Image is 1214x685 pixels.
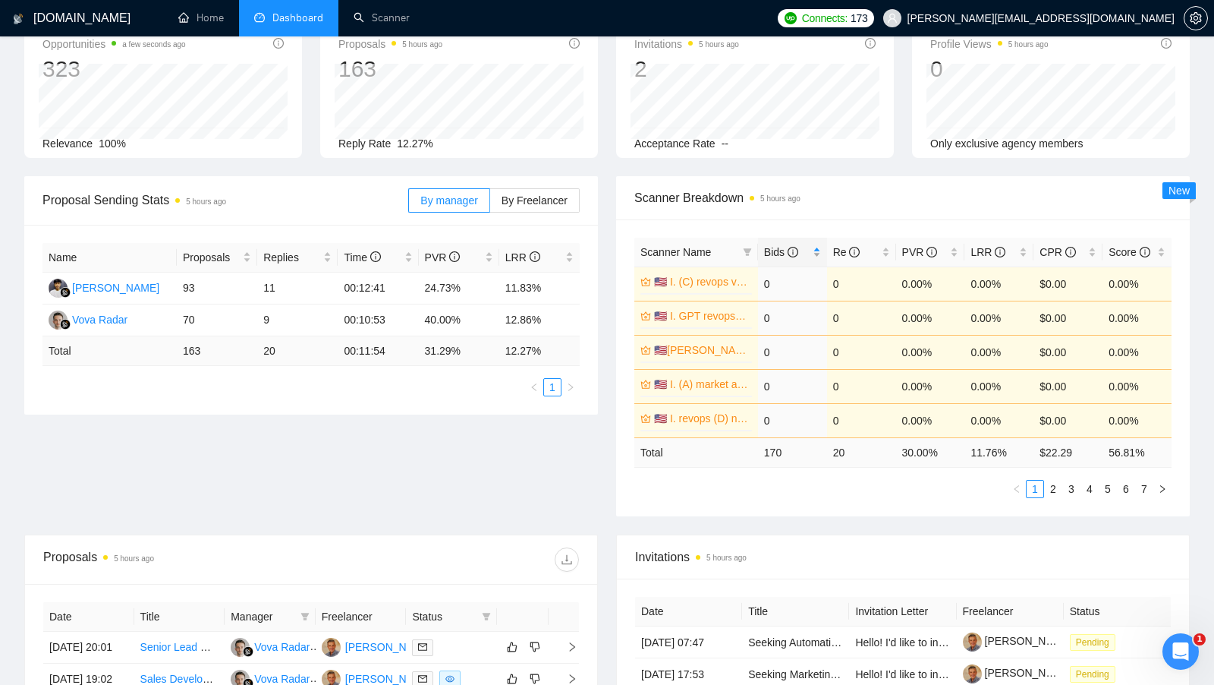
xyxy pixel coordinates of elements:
span: Proposal Sending Stats [42,191,408,210]
time: 5 hours ago [699,40,739,49]
a: 🇺🇸 I. GPT revops US (D) [654,308,749,324]
button: download [555,548,579,572]
td: 20 [257,336,338,366]
span: mail [418,642,427,652]
a: 🇺🇸 I. revops (D) no budget only titles [654,410,749,427]
td: 0.00% [1102,335,1172,369]
a: 🇺🇸 I. (A) market autom US [654,376,749,393]
img: gigradar-bm.png [60,287,71,298]
span: By manager [420,194,477,207]
span: filter [482,612,491,621]
th: Proposals [177,243,257,273]
div: 2 [634,55,739,84]
td: 12.27 % [499,336,580,366]
a: VRVova Radar [231,672,310,684]
a: Sales Developer for Software Services provider [140,673,363,685]
a: VRVova Radar [49,313,127,325]
a: [PERSON_NAME] [963,667,1072,679]
span: 173 [851,10,867,27]
time: 5 hours ago [1008,40,1049,49]
th: Invitation Letter [849,597,956,627]
span: filter [740,241,755,264]
a: VRVova Radar [231,640,310,652]
a: 🇺🇸 I. (C) revops vendor US [654,273,749,290]
td: 93 [177,273,257,305]
img: gigradar-bm.png [60,319,71,330]
td: 0 [827,335,896,369]
td: 0.00% [964,267,1033,301]
a: 3 [1063,481,1080,497]
span: right [555,642,577,652]
li: 6 [1117,480,1135,498]
td: Senior Lead Generation Specialist (Email Outreach) – Renewable Energy Tax Credits (B2B) [134,632,225,664]
span: info-circle [449,251,460,262]
span: info-circle [849,247,860,257]
time: 5 hours ago [402,40,442,49]
td: 0 [758,369,827,403]
td: 0 [758,267,827,301]
span: LRR [970,246,1005,258]
span: right [566,383,575,392]
th: Freelancer [316,602,407,632]
td: 56.81 % [1102,437,1172,467]
td: 11.76 % [964,437,1033,467]
a: Seeking Marketing Decision-Makers in Multifamily Property Management – paid survey [748,668,1156,680]
button: dislike [526,638,544,656]
td: 0.00% [964,369,1033,403]
span: Proposals [338,35,442,53]
li: 2 [1044,480,1062,498]
span: Invitations [635,548,1171,567]
span: -- [722,137,728,150]
div: Vova Radar [254,639,310,655]
td: $0.00 [1033,335,1102,369]
div: [PERSON_NAME] [72,279,159,296]
li: Previous Page [1008,480,1026,498]
td: Total [42,336,177,366]
span: filter [297,605,313,628]
td: 0 [758,335,827,369]
a: Pending [1070,668,1121,680]
td: 0 [827,267,896,301]
span: right [555,674,577,684]
td: 0.00% [1102,267,1172,301]
span: Acceptance Rate [634,137,716,150]
td: 11 [257,273,338,305]
span: Dashboard [272,11,323,24]
span: filter [743,248,752,257]
td: 0.00% [896,301,965,335]
a: 5 [1099,481,1116,497]
button: right [1153,480,1172,498]
button: left [1008,480,1026,498]
td: 0.00% [896,335,965,369]
td: 0.00% [964,301,1033,335]
span: Score [1109,246,1150,258]
th: Status [1064,597,1171,627]
li: 4 [1080,480,1099,498]
span: Replies [263,249,320,266]
span: Manager [231,608,294,625]
span: right [1158,485,1167,494]
img: c1cg8UpLHf-UlWaObmzqfpQt24Xa_1Qu10C60FTMoMCyHQd4Wb8jLW7n6ET5gBWZPC [963,633,982,652]
span: info-circle [865,38,876,49]
td: 0 [758,403,827,437]
th: Date [635,597,742,627]
td: 0.00% [1102,403,1172,437]
span: info-circle [1140,247,1150,257]
td: 0.00% [964,403,1033,437]
th: Title [742,597,849,627]
span: PVR [902,246,938,258]
td: [DATE] 07:47 [635,627,742,658]
time: 5 hours ago [706,554,747,562]
a: searchScanner [354,11,410,24]
li: 1 [1026,480,1044,498]
span: Opportunities [42,35,186,53]
span: Only exclusive agency members [930,137,1083,150]
span: crown [640,276,651,287]
div: Vova Radar [72,311,127,328]
time: 5 hours ago [114,554,154,563]
span: dislike [530,641,540,653]
td: 31.29 % [419,336,499,366]
time: 5 hours ago [760,194,800,203]
td: $0.00 [1033,301,1102,335]
li: Next Page [1153,480,1172,498]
